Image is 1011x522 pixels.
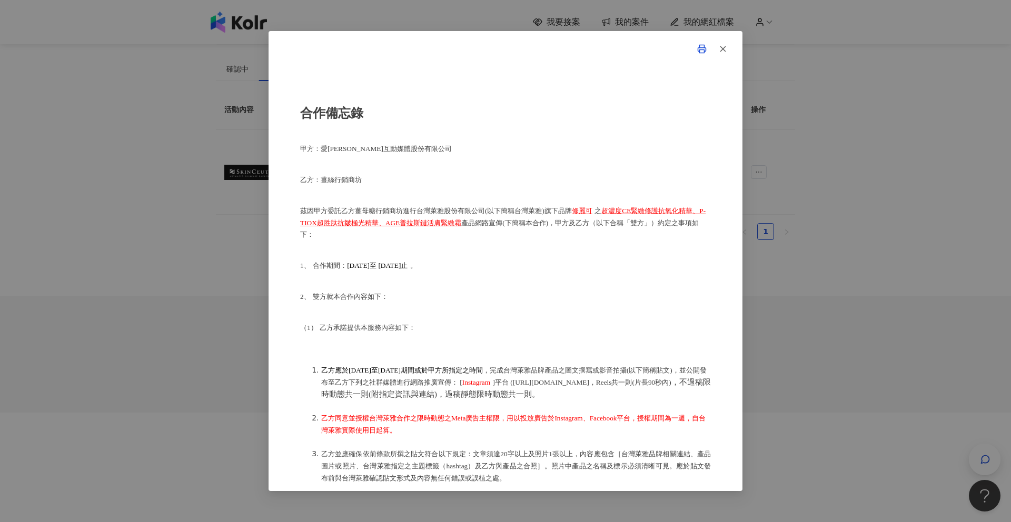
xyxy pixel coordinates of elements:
span: 乙方承諾提供本服務內容如下： [320,324,415,332]
span: 產品網路宣傳(下簡稱本合作)，甲方及乙方（以下合稱「雙方」）約定之事項如下： [300,219,699,239]
span: [DATE]至 [DATE]止 [347,262,408,270]
span: 1、 [300,262,311,270]
span: 乙方應於[DATE]至[DATE]期間或於甲方所指定之時間 [321,366,483,374]
span: ，完成台灣萊雅品牌產品之圖文撰寫或影音拍攝(以下簡稱貼文)，並公開發布至乙方下列之社群媒體進行網路推廣宣傳： [ [321,366,707,386]
span: 茲因甲方委託乙方薑母糖行銷商坊進行台灣萊雅股份有限公司(以下簡稱台灣萊雅)旗下品牌 [300,207,572,215]
span: （1） [300,324,318,332]
span: 合作期間： [313,262,347,270]
span: 乙方並應確保依前條款所撰之貼文符合以下規定：文章須達20字以上及照片1張以上，內容應包含［台灣萊雅品牌相關連結、產品圖片或照片、台灣萊雅指定之主題標籤（hashtag）及乙方與產品之合照］。照片... [321,450,711,482]
strong: 合作備忘錄 [300,106,363,120]
ins: 超濃度CE緊緻修護抗氧化精華、P-TIOX超胜肽抗皺極光精華、AGE普拉斯鏈活膚緊緻霜 [300,207,706,227]
div: [x] 當我按下「我同意」按鈕後，即代表我已審閱並同意本文件之全部內容，且我是合法或有權限的簽署人。(GMT+8 [DATE] 19:15) [300,73,711,491]
span: 之 [594,207,601,215]
span: 2、 [300,293,311,301]
span: 雙方就本合作內容如下： [313,293,388,301]
span: ]平台 ([URL][DOMAIN_NAME]，Reels共一則(片長90秒內) [493,378,671,386]
span: 。 [410,262,417,270]
span: 乙方同意並授權台灣萊雅合作之限時動態之Meta廣告主權限，用以投放廣告於Instagram、Facebook平台，授權期間為一週，自台灣萊雅實際使用日起算。 [321,414,706,434]
span: 乙方：薑絲行銷商坊 [300,176,362,184]
ins: 修麗可 [572,207,592,215]
span: Instagram [462,378,490,386]
span: 甲方：愛[PERSON_NAME]互動媒體股份有限公司 [300,145,452,153]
